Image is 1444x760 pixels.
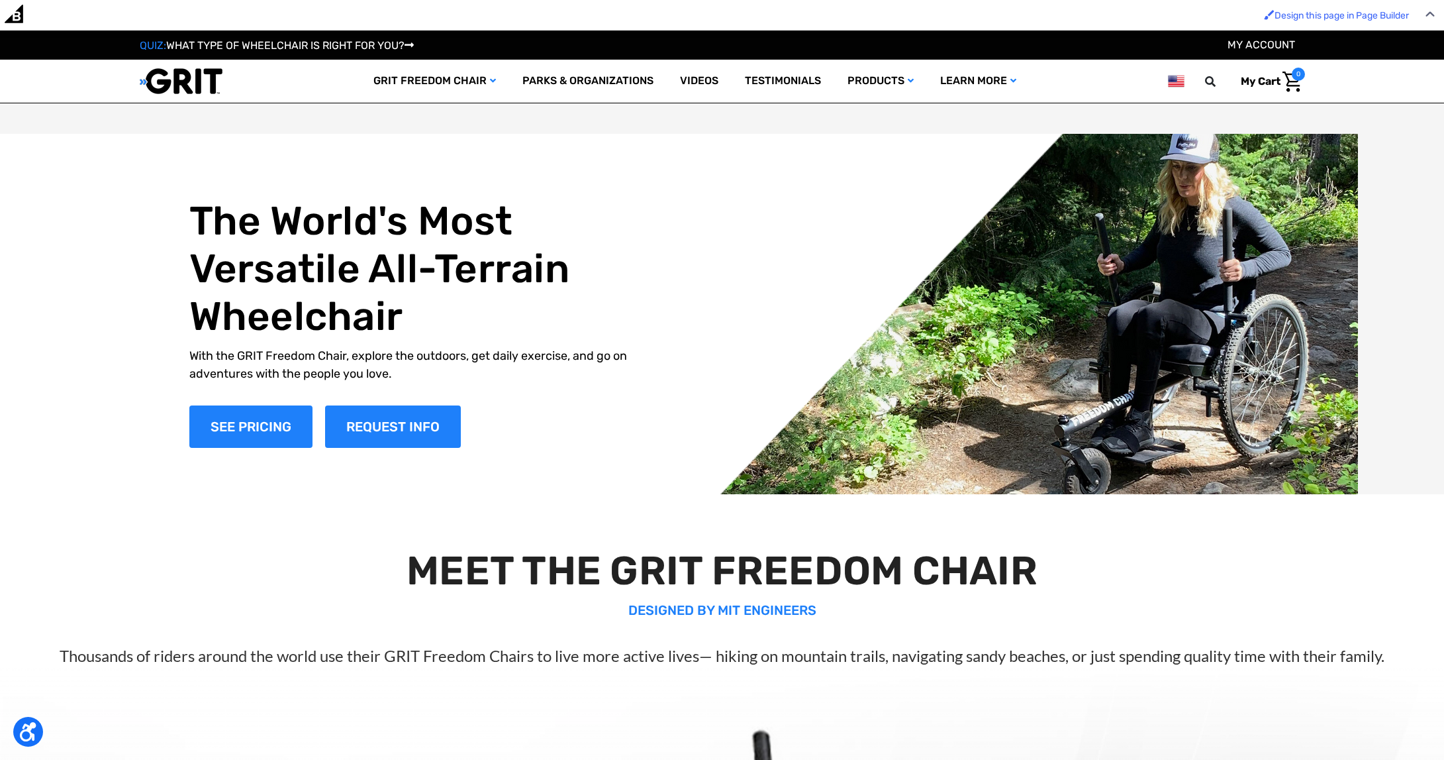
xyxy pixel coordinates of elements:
[36,547,1408,595] h2: MEET THE GRIT FREEDOM CHAIR
[1292,68,1305,81] span: 0
[1275,10,1409,21] span: Design this page in Page Builder
[927,60,1030,103] a: Learn More
[36,600,1408,620] p: DESIGNED BY MIT ENGINEERS
[1257,3,1416,28] a: Enabled brush for page builder edit. Design this page in Page Builder
[1425,11,1435,17] img: Close Admin Bar
[140,39,414,52] a: QUIZ:WHAT TYPE OF WHEELCHAIR IS RIGHT FOR YOU?
[667,60,732,103] a: Videos
[140,68,222,95] img: GRIT All-Terrain Wheelchair and Mobility Equipment
[325,406,461,448] a: Slide number 1, Request Information
[1231,68,1305,95] a: Cart with 0 items
[1168,73,1184,89] img: us.png
[360,60,509,103] a: GRIT Freedom Chair
[834,60,927,103] a: Products
[189,347,657,383] p: With the GRIT Freedom Chair, explore the outdoors, get daily exercise, and go on adventures with ...
[1264,9,1275,20] img: Enabled brush for page builder edit.
[189,197,657,341] h1: The World's Most Versatile All-Terrain Wheelchair
[509,60,667,103] a: Parks & Organizations
[1241,75,1280,87] span: My Cart
[732,60,834,103] a: Testimonials
[189,406,313,448] a: Shop Now
[140,39,166,52] span: QUIZ:
[1227,38,1295,51] a: Account
[36,644,1408,668] p: Thousands of riders around the world use their GRIT Freedom Chairs to live more active lives— hik...
[1282,72,1302,92] img: Cart
[1211,68,1231,95] input: Search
